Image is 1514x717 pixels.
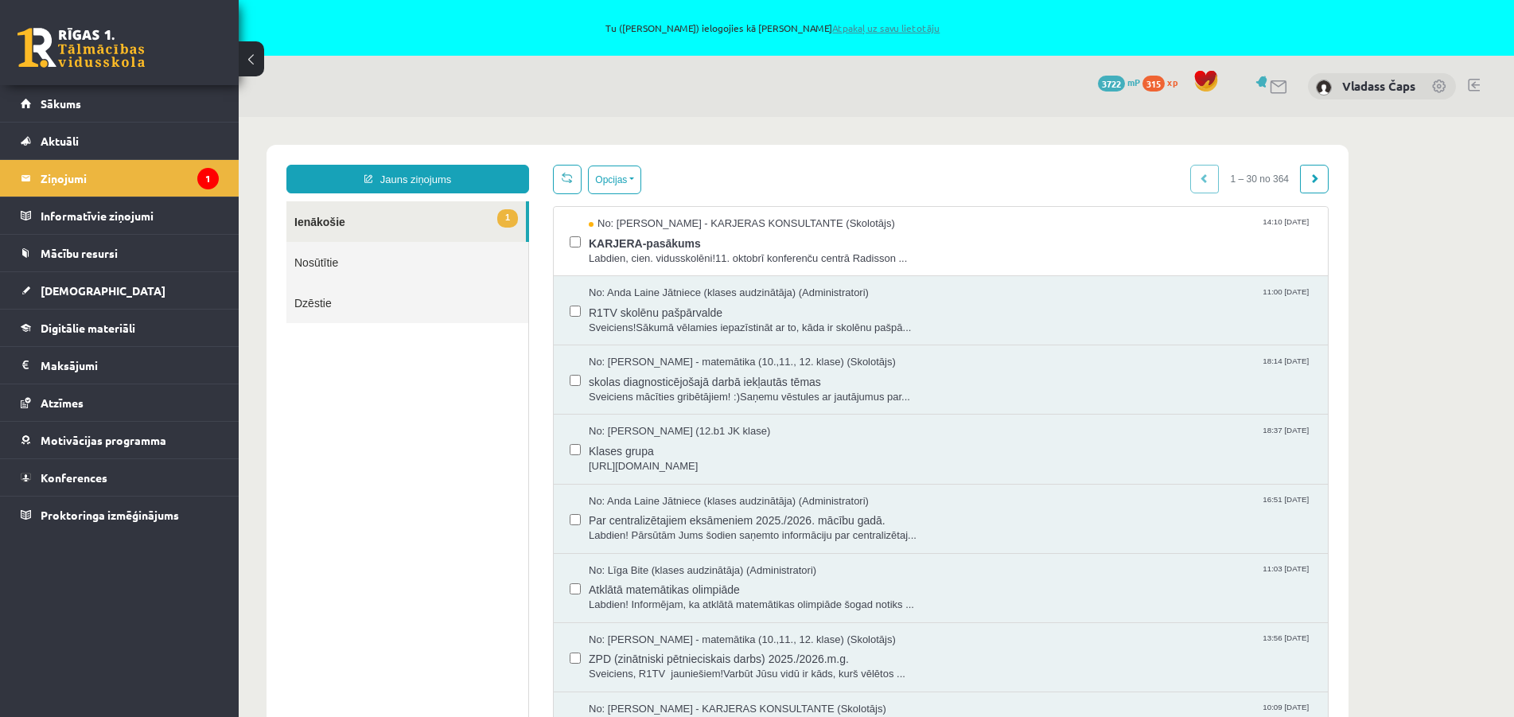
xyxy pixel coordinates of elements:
a: Proktoringa izmēģinājums [21,497,219,533]
span: ZPD (zinātniski pētnieciskais darbs) 2025./2026.m.g. [350,530,1073,550]
span: 11:00 [DATE] [1021,169,1073,181]
a: 315 xp [1142,76,1185,88]
span: No: [PERSON_NAME] - KARJERAS KONSULTANTE (Skolotājs) [350,585,648,600]
span: No: Līga Bite (klases audzinātāja) (Administratori) [350,446,578,462]
span: 11:03 [DATE] [1021,446,1073,458]
span: Atzīmes [41,396,84,410]
span: Sveiciens mācīties gribētājiem! :)Saņemu vēstules ar jautājumus par... [350,273,1073,288]
a: No: Anda Laine Jātniece (klases audzinātāja) (Administratori) 11:00 [DATE] R1TV skolēnu pašpārval... [350,169,1073,218]
span: Konferences [41,470,107,485]
span: [URL][DOMAIN_NAME] [350,342,1073,357]
span: xp [1167,76,1177,88]
span: 10:09 [DATE] [1021,585,1073,597]
a: No: [PERSON_NAME] - matemātika (10.,11., 12. klase) (Skolotājs) 18:14 [DATE] skolas diagnosticējo... [350,238,1073,287]
a: Dzēstie [48,166,290,206]
span: Proktoringa izmēģinājums [41,508,179,522]
a: No: [PERSON_NAME] - KARJERAS KONSULTANTE (Skolotājs) 10:09 [DATE] Ielūgums uz konferenci 'Karjera... [350,585,1073,634]
span: No: Anda Laine Jātniece (klases audzinātāja) (Administratori) [350,377,630,392]
a: Aktuāli [21,123,219,159]
span: 315 [1142,76,1165,92]
a: Sākums [21,85,219,122]
a: Digitālie materiāli [21,310,219,346]
span: Sveiciens, R1TV jauniešiem!Varbūt Jūsu vidū ir kāds, kurš vēlētos ... [350,550,1073,565]
a: Informatīvie ziņojumi [21,197,219,234]
a: Motivācijas programma [21,422,219,458]
span: Labdien! Informējam, ka atklātā matemātikas olimpiāde šogad notiks ... [350,481,1073,496]
span: 16:51 [DATE] [1021,377,1073,389]
a: No: Līga Bite (klases audzinātāja) (Administratori) 11:03 [DATE] Atklātā matemātikas olimpiāde La... [350,446,1073,496]
a: No: [PERSON_NAME] - KARJERAS KONSULTANTE (Skolotājs) 14:10 [DATE] KARJERA-pasākums Labdien, cien.... [350,99,1073,149]
a: No: [PERSON_NAME] (12.b1 JK klase) 18:37 [DATE] Klases grupa [URL][DOMAIN_NAME] [350,307,1073,357]
span: 3722 [1098,76,1125,92]
legend: Ziņojumi [41,160,219,197]
legend: Maksājumi [41,347,219,384]
span: 18:37 [DATE] [1021,307,1073,319]
a: Atzīmes [21,384,219,421]
span: Labdien, cien. vidusskolēni!11. oktobrī konferenču centrā Radisson ... [350,134,1073,150]
a: Ziņojumi1 [21,160,219,197]
span: 1 – 30 no 364 [980,48,1062,76]
span: 1 [259,92,279,111]
a: No: Anda Laine Jātniece (klases audzinātāja) (Administratori) 16:51 [DATE] Par centralizētajiem e... [350,377,1073,427]
span: R1TV skolēnu pašpārvalde [350,184,1073,204]
i: 1 [197,168,219,189]
span: 18:14 [DATE] [1021,238,1073,250]
span: Sveiciens!Sākumā vēlamies iepazīstināt ar to, kāda ir skolēnu pašpā... [350,204,1073,219]
button: Opcijas [349,49,403,77]
a: Vladass Čaps [1342,78,1415,94]
span: No: Anda Laine Jātniece (klases audzinātāja) (Administratori) [350,169,630,184]
a: 3722 mP [1098,76,1140,88]
span: Motivācijas programma [41,433,166,447]
a: Mācību resursi [21,235,219,271]
span: No: [PERSON_NAME] - matemātika (10.,11., 12. klase) (Skolotājs) [350,238,657,253]
a: Jauns ziņojums [48,48,290,76]
span: Par centralizētajiem eksāmeniem 2025./2026. mācību gadā. [350,392,1073,411]
a: No: [PERSON_NAME] - matemātika (10.,11., 12. klase) (Skolotājs) 13:56 [DATE] ZPD (zinātniski pētn... [350,516,1073,565]
span: 14:10 [DATE] [1021,99,1073,111]
span: Klases grupa [350,322,1073,342]
span: Tu ([PERSON_NAME]) ielogojies kā [PERSON_NAME] [183,23,1363,33]
span: Mācību resursi [41,246,118,260]
a: [DEMOGRAPHIC_DATA] [21,272,219,309]
a: Rīgas 1. Tālmācības vidusskola [18,28,145,68]
a: Nosūtītie [48,125,290,166]
span: 13:56 [DATE] [1021,516,1073,528]
span: skolas diagnosticējošajā darbā iekļautās tēmas [350,253,1073,273]
span: Ielūgums uz konferenci 'Karjeras loma cilvēka pašattīstības procesā, kā izvēlēties sev piemērotāk... [350,599,1073,619]
span: Sākums [41,96,81,111]
span: No: [PERSON_NAME] (12.b1 JK klase) [350,307,531,322]
a: 1Ienākošie [48,84,287,125]
span: mP [1127,76,1140,88]
span: KARJERA-pasākums [350,115,1073,134]
span: Atklātā matemātikas olimpiāde [350,461,1073,481]
span: [DEMOGRAPHIC_DATA] [41,283,165,298]
a: Konferences [21,459,219,496]
span: Aktuāli [41,134,79,148]
span: No: [PERSON_NAME] - matemātika (10.,11., 12. klase) (Skolotājs) [350,516,657,531]
span: Digitālie materiāli [41,321,135,335]
a: Atpakaļ uz savu lietotāju [832,21,940,34]
a: Maksājumi [21,347,219,384]
span: No: [PERSON_NAME] - KARJERAS KONSULTANTE (Skolotājs) [350,99,656,115]
span: Labdien! Pārsūtām Jums šodien saņemto informāciju par centralizētaj... [350,411,1073,427]
legend: Informatīvie ziņojumi [41,197,219,234]
img: Vladass Čaps [1316,80,1332,95]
